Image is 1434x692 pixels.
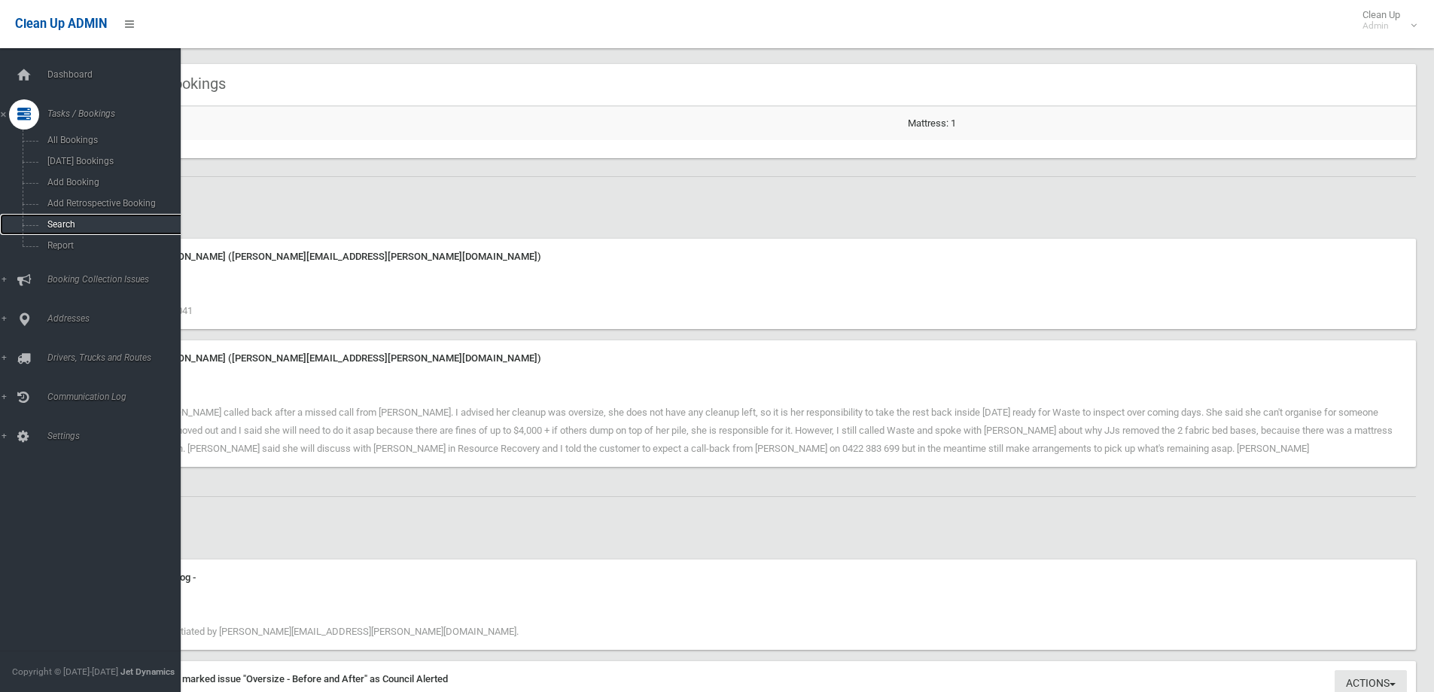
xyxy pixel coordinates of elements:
[105,266,1407,284] div: [DATE] 9:19 am
[105,367,1407,386] div: [DATE] 9:50 am
[105,670,1407,688] div: [PERSON_NAME] marked issue "Oversize - Before and After" as Council Alerted
[43,352,192,363] span: Drivers, Trucks and Routes
[43,392,192,402] span: Communication Log
[120,666,175,677] strong: Jet Dynamics
[902,106,1416,140] td: Mattress: 1
[43,69,192,80] span: Dashboard
[43,313,192,324] span: Addresses
[12,666,118,677] span: Copyright © [DATE]-[DATE]
[1355,9,1415,32] span: Clean Up
[43,108,192,119] span: Tasks / Bookings
[66,195,1416,215] h2: Notes
[43,177,179,187] span: Add Booking
[15,17,107,31] span: Clean Up ADMIN
[43,135,179,145] span: All Bookings
[105,248,1407,266] div: Note from [PERSON_NAME] ([PERSON_NAME][EMAIL_ADDRESS][PERSON_NAME][DOMAIN_NAME])
[43,274,192,285] span: Booking Collection Issues
[43,219,179,230] span: Search
[105,569,1407,587] div: Communication Log -
[105,626,519,637] span: Booking edited initiated by [PERSON_NAME][EMAIL_ADDRESS][PERSON_NAME][DOMAIN_NAME].
[43,240,179,251] span: Report
[1362,20,1400,32] small: Admin
[43,431,192,441] span: Settings
[43,198,179,209] span: Add Retrospective Booking
[105,587,1407,605] div: [DATE] 9:50 am
[66,515,1416,535] h2: History
[105,349,1407,367] div: Note from [PERSON_NAME] ([PERSON_NAME][EMAIL_ADDRESS][PERSON_NAME][DOMAIN_NAME])
[105,407,1393,454] span: Customer [PERSON_NAME] called back after a missed call from [PERSON_NAME]. I advised her cleanup ...
[43,156,179,166] span: [DATE] Bookings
